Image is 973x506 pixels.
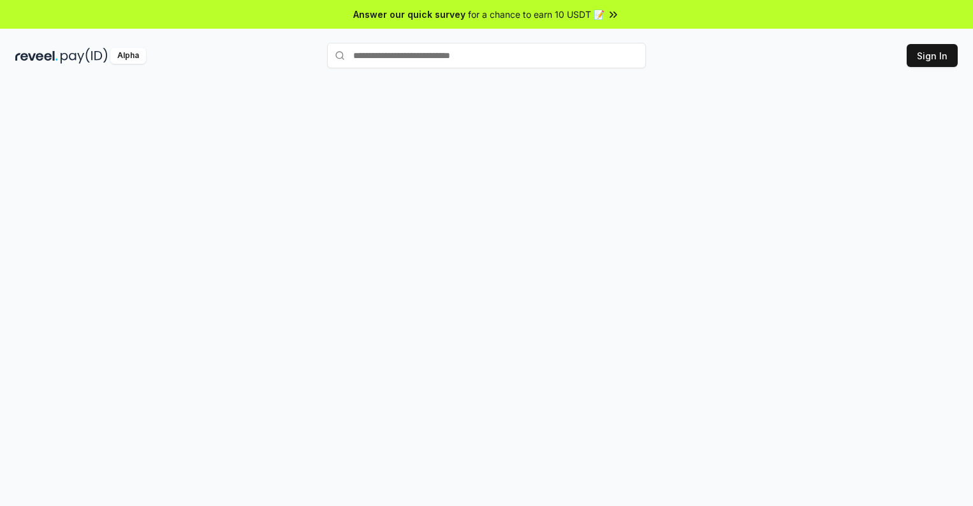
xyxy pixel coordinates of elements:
[907,44,958,67] button: Sign In
[468,8,604,21] span: for a chance to earn 10 USDT 📝
[353,8,465,21] span: Answer our quick survey
[15,48,58,64] img: reveel_dark
[61,48,108,64] img: pay_id
[110,48,146,64] div: Alpha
